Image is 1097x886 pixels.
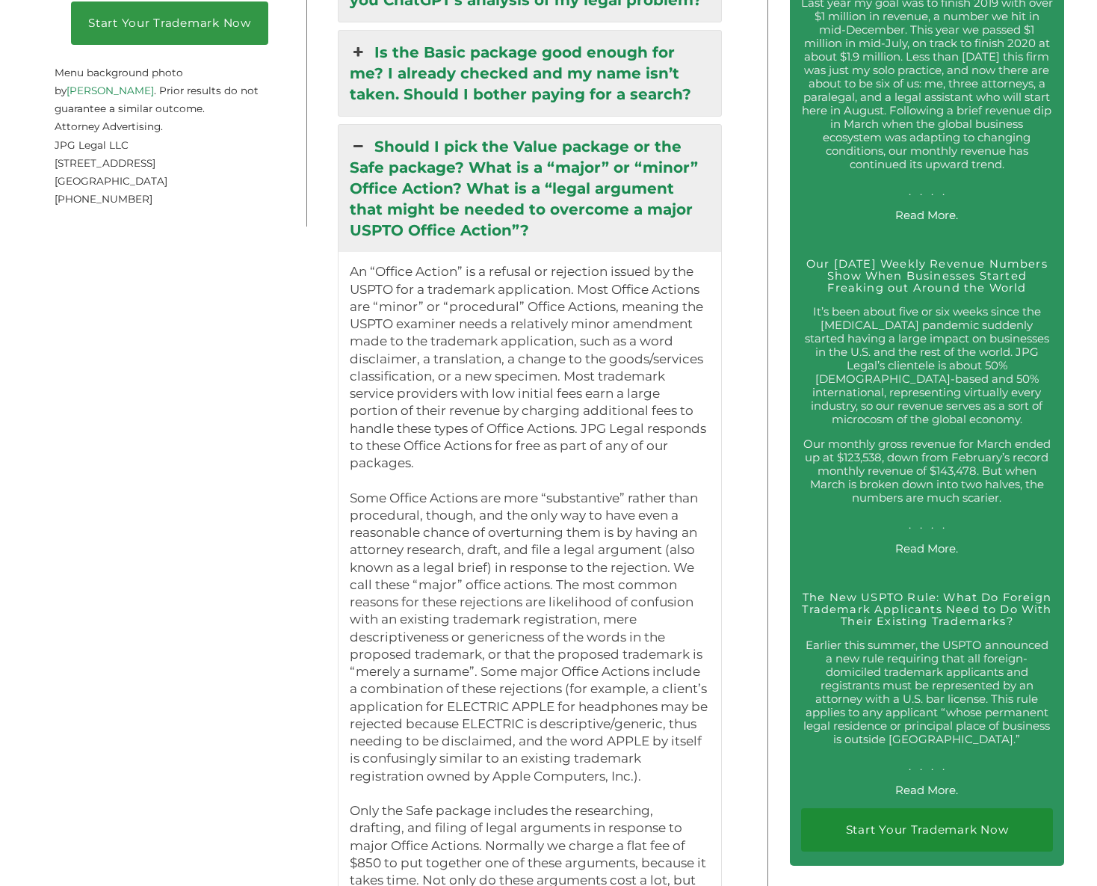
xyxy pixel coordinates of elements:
[339,31,721,116] a: Is the Basic package good enough for me? I already checked and my name isn’t taken. Should I both...
[801,808,1054,852] a: Start Your Trademark Now
[55,120,163,132] span: Attorney Advertising.
[802,591,1051,628] a: The New USPTO Rule: What Do Foreign Trademark Applicants Need to Do With Their Existing Trademarks?
[55,139,129,151] span: JPG Legal LLC
[55,193,152,205] span: [PHONE_NUMBER]
[895,783,958,797] a: Read More.
[895,541,958,556] a: Read More.
[801,437,1054,532] p: Our monthly gross revenue for March ended up at $123,538, down from February’s record monthly rev...
[71,1,268,45] a: Start Your Trademark Now
[55,175,167,187] span: [GEOGRAPHIC_DATA]
[806,257,1048,295] a: Our [DATE] Weekly Revenue Numbers Show When Businesses Started Freaking out Around the World
[339,125,721,252] a: Should I pick the Value package or the Safe package? What is a “major” or “minor” Office Action? ...
[895,208,958,222] a: Read More.
[801,305,1054,426] p: It’s been about five or six weeks since the [MEDICAL_DATA] pandemic suddenly started having a lar...
[55,157,155,169] span: [STREET_ADDRESS]
[55,48,259,114] small: Menu background photo by . Prior results do not guarantee a similar outcome.
[801,639,1054,773] p: Earlier this summer, the USPTO announced a new rule requiring that all foreign-domiciled trademar...
[67,84,154,96] a: [PERSON_NAME]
